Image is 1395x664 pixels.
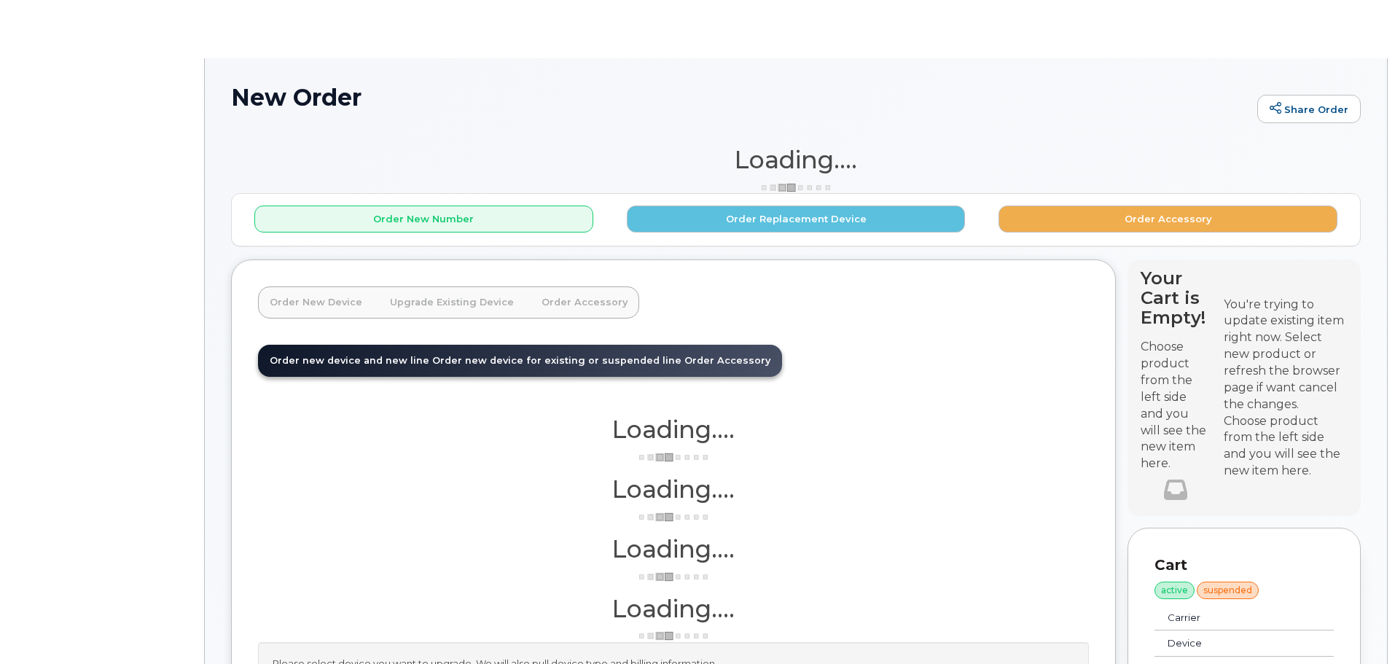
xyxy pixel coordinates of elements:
[637,571,710,582] img: ajax-loader-3a6953c30dc77f0bf724df975f13086db4f4c1262e45940f03d1251963f1bf2e.gif
[637,452,710,463] img: ajax-loader-3a6953c30dc77f0bf724df975f13086db4f4c1262e45940f03d1251963f1bf2e.gif
[1154,555,1334,576] p: Cart
[1141,268,1211,327] h4: Your Cart is Empty!
[231,147,1361,173] h1: Loading....
[1154,630,1301,657] td: Device
[1154,582,1195,599] div: active
[231,85,1250,110] h1: New Order
[258,595,1089,622] h1: Loading....
[378,286,525,319] a: Upgrade Existing Device
[270,355,429,366] span: Order new device and new line
[637,630,710,641] img: ajax-loader-3a6953c30dc77f0bf724df975f13086db4f4c1262e45940f03d1251963f1bf2e.gif
[432,355,681,366] span: Order new device for existing or suspended line
[258,476,1089,502] h1: Loading....
[254,206,593,233] button: Order New Number
[1154,605,1301,631] td: Carrier
[999,206,1337,233] button: Order Accessory
[1224,413,1348,480] div: Choose product from the left side and you will see the new item here.
[1141,339,1211,472] p: Choose product from the left side and you will see the new item here.
[637,512,710,523] img: ajax-loader-3a6953c30dc77f0bf724df975f13086db4f4c1262e45940f03d1251963f1bf2e.gif
[1224,297,1348,413] div: You're trying to update existing item right now. Select new product or refresh the browser page i...
[684,355,770,366] span: Order Accessory
[258,286,374,319] a: Order New Device
[1197,582,1259,599] div: suspended
[258,416,1089,442] h1: Loading....
[627,206,966,233] button: Order Replacement Device
[258,536,1089,562] h1: Loading....
[1257,95,1361,124] a: Share Order
[759,182,832,193] img: ajax-loader-3a6953c30dc77f0bf724df975f13086db4f4c1262e45940f03d1251963f1bf2e.gif
[530,286,639,319] a: Order Accessory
